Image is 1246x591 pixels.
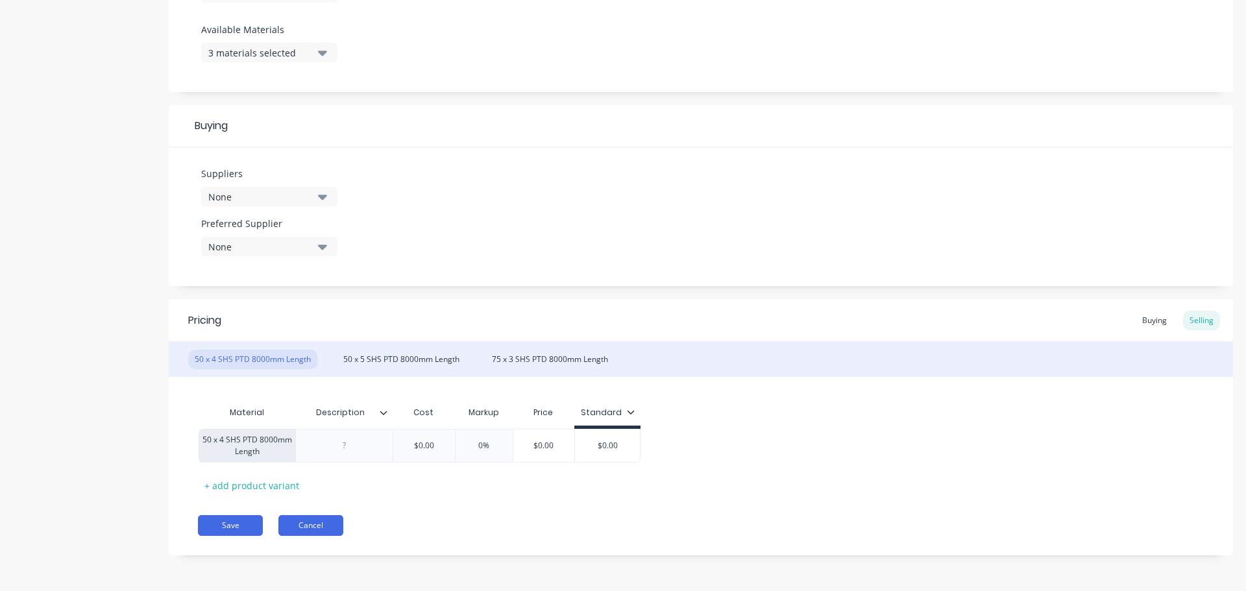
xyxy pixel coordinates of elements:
div: + add product variant [198,476,306,496]
div: Pricing [188,313,221,328]
div: $0.00 [511,429,576,462]
div: Price [513,400,575,426]
label: Available Materials [201,23,337,36]
div: Selling [1183,311,1220,330]
div: Material [198,400,295,426]
div: Markup [455,400,513,426]
input: ? [452,440,517,452]
div: $0.00 [391,429,456,462]
div: Description [295,396,385,429]
div: None [208,190,312,204]
div: Description [295,400,393,426]
div: 75 x 3 SHS PTD 8000mm Length [485,350,615,369]
label: Suppliers [201,167,337,180]
div: None [208,240,312,254]
button: Save [198,515,263,536]
button: None [201,187,337,206]
div: Buying [1136,311,1173,330]
div: 50 x 4 SHS PTD 8000mm Length [198,429,295,463]
div: 3 materials selected [208,46,312,60]
button: 3 materials selected [201,43,337,62]
div: 50 x 5 SHS PTD 8000mm Length [337,350,466,369]
label: Preferred Supplier [201,217,337,230]
button: Cancel [278,515,343,536]
div: Standard [581,407,635,418]
div: $0.00 [575,429,640,462]
div: 50 x 4 SHS PTD 8000mm Length [188,350,317,369]
div: Buying [169,105,1233,147]
button: None [201,237,337,256]
div: Cost [393,400,455,426]
div: 50 x 4 SHS PTD 8000mm Length$0.00$0.00$0.00 [198,429,641,463]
